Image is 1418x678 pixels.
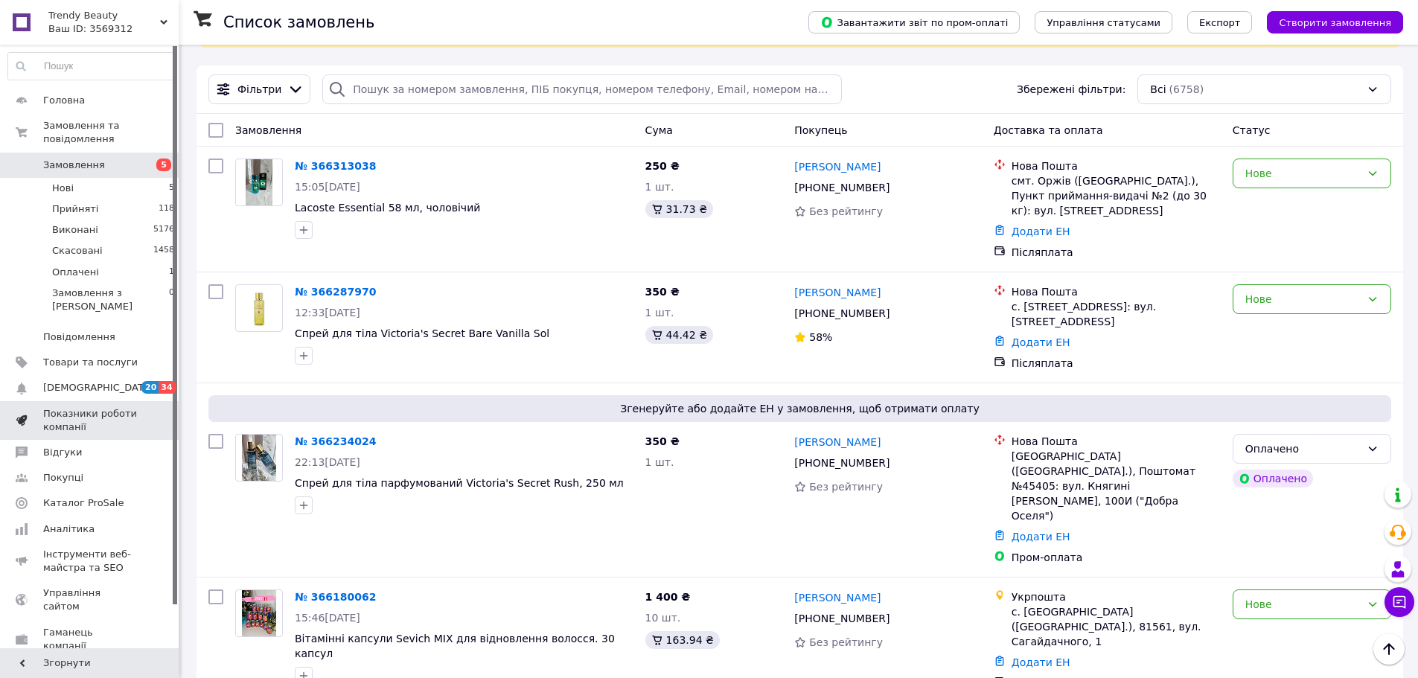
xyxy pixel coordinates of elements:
[295,202,480,214] a: Lacoste Essential 58 мл, чоловічий
[794,182,890,194] span: [PHONE_NUMBER]
[1012,245,1221,260] div: Післяплата
[794,124,847,136] span: Покупець
[1012,173,1221,218] div: смт. Оржів ([GEOGRAPHIC_DATA].), Пункт приймання-видачі №2 (до 30 кг): вул. [STREET_ADDRESS]
[645,456,674,468] span: 1 шт.
[153,223,174,237] span: 5176
[1012,604,1221,649] div: с. [GEOGRAPHIC_DATA] ([GEOGRAPHIC_DATA].), 81561, вул. Сагайдачного, 1
[246,159,272,205] img: Фото товару
[169,287,174,313] span: 0
[645,124,673,136] span: Cума
[808,11,1020,33] button: Завантажити звіт по пром-оплаті
[809,481,883,493] span: Без рейтингу
[43,586,138,613] span: Управління сайтом
[242,285,277,331] img: Фото товару
[645,160,680,172] span: 250 ₴
[235,589,283,637] a: Фото товару
[1385,587,1414,617] button: Чат з покупцем
[43,407,138,434] span: Показники роботи компанії
[1012,449,1221,523] div: [GEOGRAPHIC_DATA] ([GEOGRAPHIC_DATA].), Поштомат №45405: вул. Княгині [PERSON_NAME], 100И ("Добра...
[295,181,360,193] span: 15:05[DATE]
[295,307,360,319] span: 12:33[DATE]
[1279,17,1391,28] span: Створити замовлення
[156,159,171,171] span: 5
[1233,470,1313,487] div: Оплачено
[645,612,681,624] span: 10 шт.
[1012,550,1221,565] div: Пром-оплата
[1012,159,1221,173] div: Нова Пошта
[1267,11,1403,33] button: Створити замовлення
[295,456,360,468] span: 22:13[DATE]
[645,326,713,344] div: 44.42 ₴
[153,244,174,258] span: 1458
[1199,17,1241,28] span: Експорт
[43,330,115,344] span: Повідомлення
[43,94,85,107] span: Головна
[1012,299,1221,329] div: с. [STREET_ADDRESS]: вул. [STREET_ADDRESS]
[820,16,1008,29] span: Завантажити звіт по пром-оплаті
[141,381,159,394] span: 20
[794,159,881,174] a: [PERSON_NAME]
[43,159,105,172] span: Замовлення
[52,182,74,195] span: Нові
[1012,656,1070,668] a: Додати ЕН
[1047,17,1160,28] span: Управління статусами
[1233,124,1271,136] span: Статус
[1012,226,1070,237] a: Додати ЕН
[1012,531,1070,543] a: Додати ЕН
[645,591,691,603] span: 1 400 ₴
[295,327,549,339] span: Спрей для тіла Victoria's Secret Bare Vanilla Sol
[295,633,615,659] a: Вітамінні капсули Sevich MIX для відновлення волосся. 30 капсул
[1245,165,1361,182] div: Нове
[237,82,281,97] span: Фільтри
[645,181,674,193] span: 1 шт.
[809,331,832,343] span: 58%
[48,9,160,22] span: Trendy Beauty
[1035,11,1172,33] button: Управління статусами
[295,591,376,603] a: № 366180062
[43,119,179,146] span: Замовлення та повідомлення
[43,471,83,484] span: Покупці
[645,200,713,218] div: 31.73 ₴
[1373,633,1405,665] button: Наверх
[645,307,674,319] span: 1 шт.
[1017,82,1125,97] span: Збережені фільтри:
[43,522,95,536] span: Аналітика
[794,613,890,624] span: [PHONE_NUMBER]
[48,22,179,36] div: Ваш ID: 3569312
[794,307,890,319] span: [PHONE_NUMBER]
[214,401,1385,416] span: Згенеруйте або додайте ЕН у замовлення, щоб отримати оплату
[43,548,138,575] span: Інструменти веб-майстра та SEO
[295,160,376,172] a: № 366313038
[242,435,277,481] img: Фото товару
[809,636,883,648] span: Без рейтингу
[52,202,98,216] span: Прийняті
[295,477,624,489] a: Спрей для тіла парфумований Victoria's Secret Rush, 250 мл
[235,284,283,332] a: Фото товару
[994,124,1103,136] span: Доставка та оплата
[43,626,138,653] span: Гаманець компанії
[159,381,176,394] span: 34
[1187,11,1253,33] button: Експорт
[235,159,283,206] a: Фото товару
[223,13,374,31] h1: Список замовлень
[8,53,175,80] input: Пошук
[295,435,376,447] a: № 366234024
[43,446,82,459] span: Відгуки
[1245,441,1361,457] div: Оплачено
[794,590,881,605] a: [PERSON_NAME]
[43,496,124,510] span: Каталог ProSale
[295,286,376,298] a: № 366287970
[43,356,138,369] span: Товари та послуги
[1245,291,1361,307] div: Нове
[242,590,276,636] img: Фото товару
[645,631,720,649] div: 163.94 ₴
[235,124,301,136] span: Замовлення
[794,457,890,469] span: [PHONE_NUMBER]
[645,286,680,298] span: 350 ₴
[645,435,680,447] span: 350 ₴
[235,434,283,482] a: Фото товару
[43,381,153,394] span: [DEMOGRAPHIC_DATA]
